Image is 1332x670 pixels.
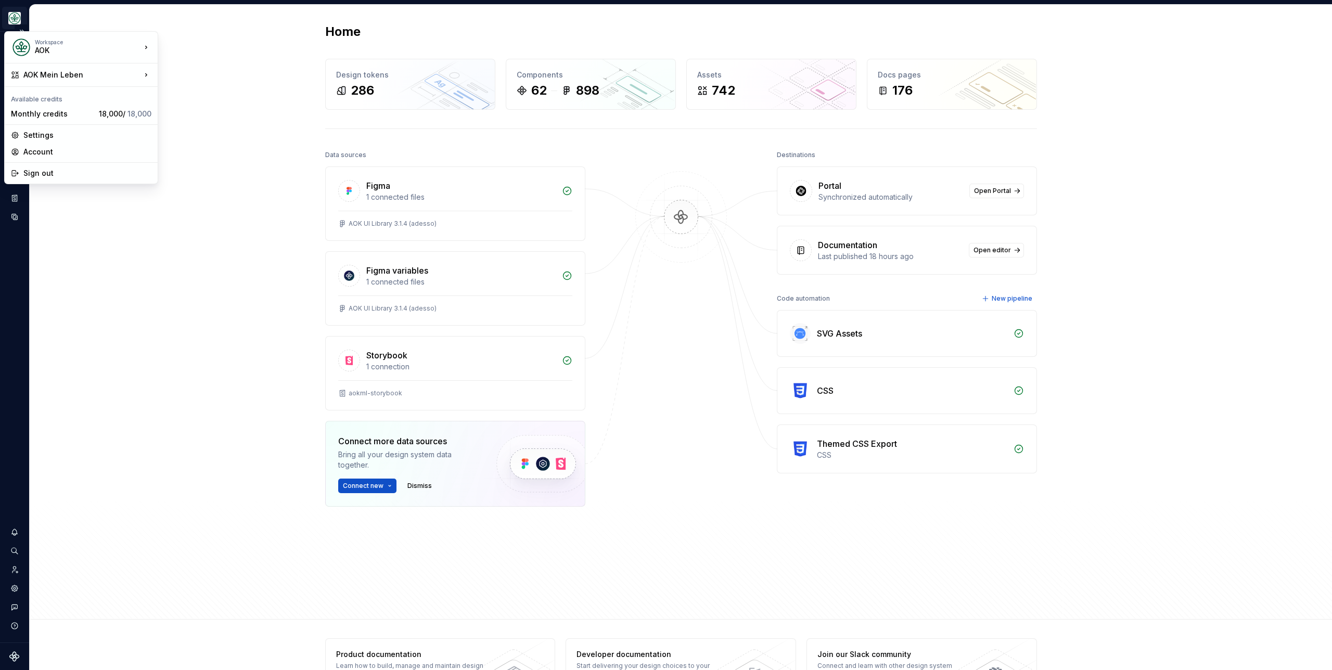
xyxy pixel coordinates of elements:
[12,38,31,57] img: df5db9ef-aba0-4771-bf51-9763b7497661.png
[23,130,151,140] div: Settings
[23,168,151,178] div: Sign out
[23,147,151,157] div: Account
[35,45,123,56] div: AOK
[127,109,151,118] span: 18,000
[7,89,156,106] div: Available credits
[35,39,141,45] div: Workspace
[99,109,151,118] span: 18,000 /
[23,70,141,80] div: AOK Mein Leben
[11,109,95,119] div: Monthly credits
